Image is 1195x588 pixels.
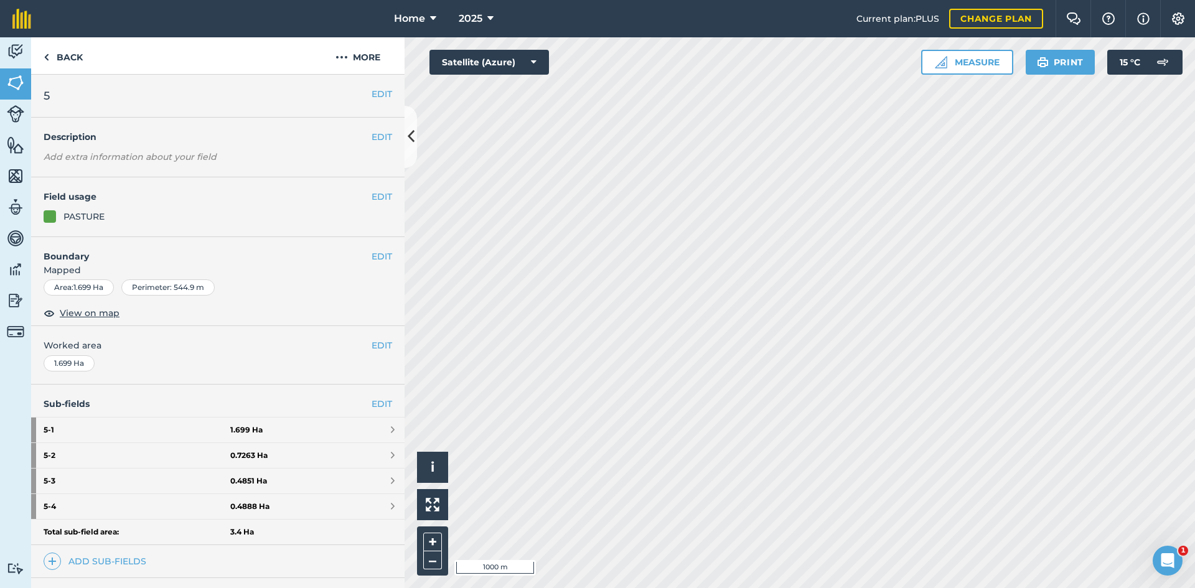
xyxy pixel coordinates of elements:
[31,469,405,493] a: 5-30.4851 Ha
[7,291,24,310] img: svg+xml;base64,PD94bWwgdmVyc2lvbj0iMS4wIiBlbmNvZGluZz0idXRmLTgiPz4KPCEtLSBHZW5lcmF0b3I6IEFkb2JlIE...
[1178,546,1188,556] span: 1
[44,443,230,468] strong: 5 - 2
[31,37,95,74] a: Back
[1120,50,1140,75] span: 15 ° C
[31,443,405,468] a: 5-20.7263 Ha
[949,9,1043,29] a: Change plan
[1153,546,1183,576] iframe: Intercom live chat
[372,87,392,101] button: EDIT
[372,338,392,352] button: EDIT
[921,50,1013,75] button: Measure
[31,418,405,442] a: 5-11.699 Ha
[230,425,263,435] strong: 1.699 Ha
[230,450,268,460] strong: 0.7263 Ha
[44,494,230,519] strong: 5 - 4
[7,198,24,217] img: svg+xml;base64,PD94bWwgdmVyc2lvbj0iMS4wIiBlbmNvZGluZz0idXRmLTgiPz4KPCEtLSBHZW5lcmF0b3I6IEFkb2JlIE...
[423,551,442,569] button: –
[230,502,269,511] strong: 0.4888 Ha
[63,210,105,223] div: PASTURE
[1037,55,1049,70] img: svg+xml;base64,PHN2ZyB4bWxucz0iaHR0cDovL3d3dy53My5vcmcvMjAwMC9zdmciIHdpZHRoPSIxOSIgaGVpZ2h0PSIyNC...
[1150,50,1175,75] img: svg+xml;base64,PD94bWwgdmVyc2lvbj0iMS4wIiBlbmNvZGluZz0idXRmLTgiPz4KPCEtLSBHZW5lcmF0b3I6IEFkb2JlIE...
[7,73,24,92] img: svg+xml;base64,PHN2ZyB4bWxucz0iaHR0cDovL3d3dy53My5vcmcvMjAwMC9zdmciIHdpZHRoPSI1NiIgaGVpZ2h0PSI2MC...
[431,459,434,475] span: i
[7,167,24,185] img: svg+xml;base64,PHN2ZyB4bWxucz0iaHR0cDovL3d3dy53My5vcmcvMjAwMC9zdmciIHdpZHRoPSI1NiIgaGVpZ2h0PSI2MC...
[44,306,55,320] img: svg+xml;base64,PHN2ZyB4bWxucz0iaHR0cDovL3d3dy53My5vcmcvMjAwMC9zdmciIHdpZHRoPSIxOCIgaGVpZ2h0PSIyNC...
[7,562,24,574] img: svg+xml;base64,PD94bWwgdmVyc2lvbj0iMS4wIiBlbmNvZGluZz0idXRmLTgiPz4KPCEtLSBHZW5lcmF0b3I6IEFkb2JlIE...
[417,452,448,483] button: i
[372,190,392,203] button: EDIT
[1137,11,1150,26] img: svg+xml;base64,PHN2ZyB4bWxucz0iaHR0cDovL3d3dy53My5vcmcvMjAwMC9zdmciIHdpZHRoPSIxNyIgaGVpZ2h0PSIxNy...
[31,237,372,263] h4: Boundary
[44,306,119,320] button: View on map
[335,50,348,65] img: svg+xml;base64,PHN2ZyB4bWxucz0iaHR0cDovL3d3dy53My5vcmcvMjAwMC9zdmciIHdpZHRoPSIyMCIgaGVpZ2h0PSIyNC...
[7,323,24,340] img: svg+xml;base64,PD94bWwgdmVyc2lvbj0iMS4wIiBlbmNvZGluZz0idXRmLTgiPz4KPCEtLSBHZW5lcmF0b3I6IEFkb2JlIE...
[44,418,230,442] strong: 5 - 1
[230,476,267,486] strong: 0.4851 Ha
[31,397,405,411] h4: Sub-fields
[394,11,425,26] span: Home
[48,554,57,569] img: svg+xml;base64,PHN2ZyB4bWxucz0iaHR0cDovL3d3dy53My5vcmcvMjAwMC9zdmciIHdpZHRoPSIxNCIgaGVpZ2h0PSIyNC...
[44,527,230,537] strong: Total sub-field area:
[31,263,405,277] span: Mapped
[44,50,49,65] img: svg+xml;base64,PHN2ZyB4bWxucz0iaHR0cDovL3d3dy53My5vcmcvMjAwMC9zdmciIHdpZHRoPSI5IiBoZWlnaHQ9IjI0Ii...
[7,42,24,61] img: svg+xml;base64,PD94bWwgdmVyc2lvbj0iMS4wIiBlbmNvZGluZz0idXRmLTgiPz4KPCEtLSBHZW5lcmF0b3I6IEFkb2JlIE...
[60,306,119,320] span: View on map
[44,190,372,203] h4: Field usage
[7,260,24,279] img: svg+xml;base64,PD94bWwgdmVyc2lvbj0iMS4wIiBlbmNvZGluZz0idXRmLTgiPz4KPCEtLSBHZW5lcmF0b3I6IEFkb2JlIE...
[459,11,482,26] span: 2025
[44,355,95,371] div: 1.699 Ha
[44,279,114,296] div: Area : 1.699 Ha
[31,494,405,519] a: 5-40.4888 Ha
[12,9,31,29] img: fieldmargin Logo
[230,527,254,537] strong: 3.4 Ha
[856,12,939,26] span: Current plan : PLUS
[426,498,439,511] img: Four arrows, one pointing top left, one top right, one bottom right and the last bottom left
[1107,50,1183,75] button: 15 °C
[372,130,392,144] button: EDIT
[44,553,151,570] a: Add sub-fields
[44,469,230,493] strong: 5 - 3
[7,105,24,123] img: svg+xml;base64,PD94bWwgdmVyc2lvbj0iMS4wIiBlbmNvZGluZz0idXRmLTgiPz4KPCEtLSBHZW5lcmF0b3I6IEFkb2JlIE...
[7,229,24,248] img: svg+xml;base64,PD94bWwgdmVyc2lvbj0iMS4wIiBlbmNvZGluZz0idXRmLTgiPz4KPCEtLSBHZW5lcmF0b3I6IEFkb2JlIE...
[935,56,947,68] img: Ruler icon
[372,397,392,411] a: EDIT
[311,37,405,74] button: More
[1101,12,1116,25] img: A question mark icon
[121,279,215,296] div: Perimeter : 544.9 m
[44,151,217,162] em: Add extra information about your field
[372,250,392,263] button: EDIT
[44,87,50,105] span: 5
[44,338,392,352] span: Worked area
[1066,12,1081,25] img: Two speech bubbles overlapping with the left bubble in the forefront
[429,50,549,75] button: Satellite (Azure)
[7,136,24,154] img: svg+xml;base64,PHN2ZyB4bWxucz0iaHR0cDovL3d3dy53My5vcmcvMjAwMC9zdmciIHdpZHRoPSI1NiIgaGVpZ2h0PSI2MC...
[423,533,442,551] button: +
[1026,50,1095,75] button: Print
[44,130,392,144] h4: Description
[1171,12,1186,25] img: A cog icon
